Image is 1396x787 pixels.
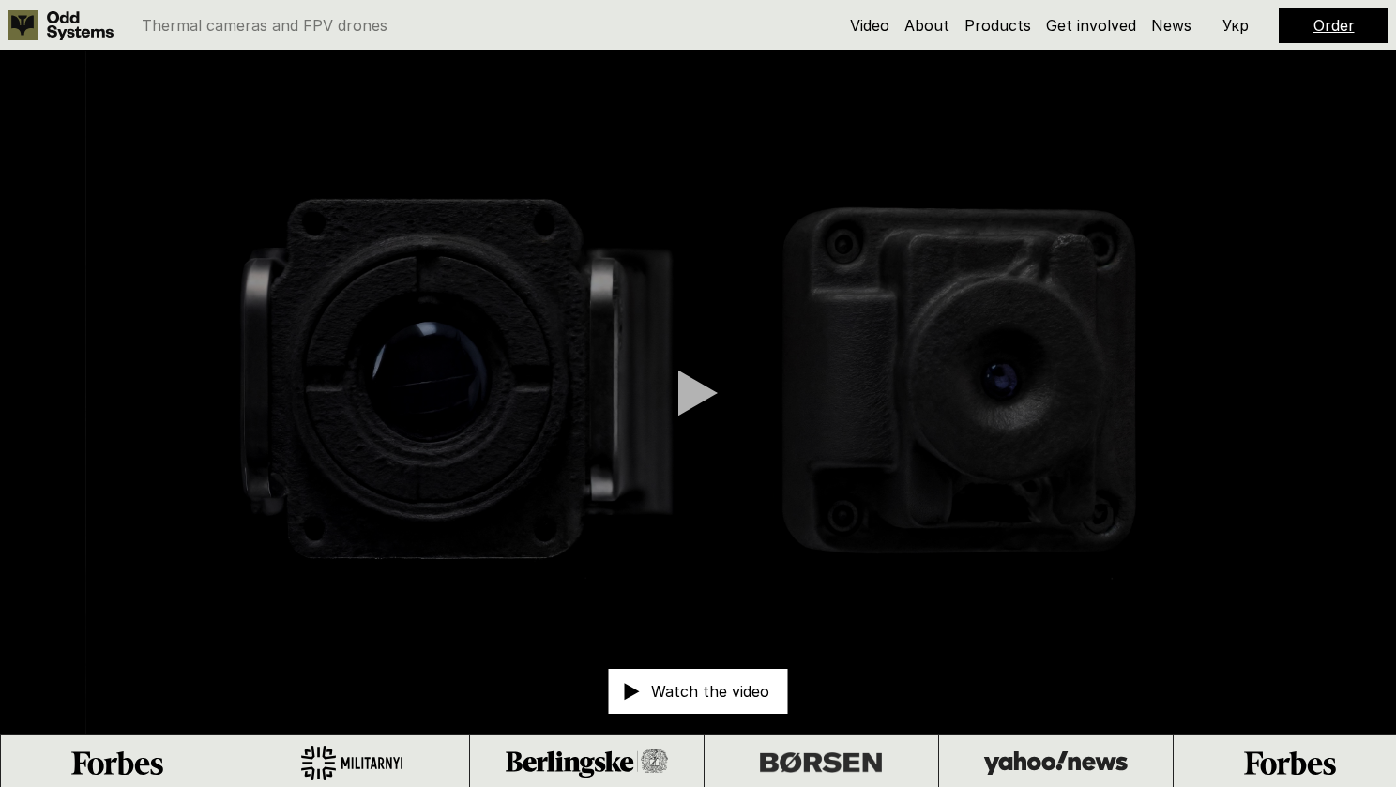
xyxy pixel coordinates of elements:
a: About [904,16,949,35]
a: Get involved [1046,16,1136,35]
a: Products [964,16,1031,35]
a: Video [850,16,889,35]
p: Укр [1222,18,1249,33]
p: Thermal cameras and FPV drones [142,18,387,33]
a: Order [1313,16,1355,35]
p: Watch the video [651,684,769,699]
a: News [1151,16,1191,35]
